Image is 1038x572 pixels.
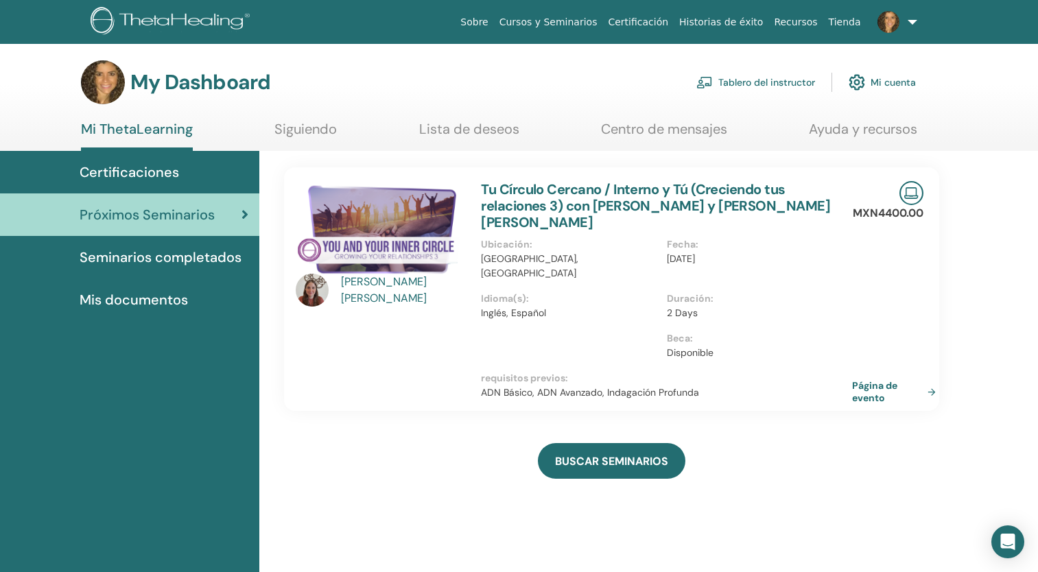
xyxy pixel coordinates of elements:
[696,67,815,97] a: Tablero del instructor
[494,10,603,35] a: Cursos y Seminarios
[481,237,658,252] p: Ubicación :
[481,252,658,281] p: [GEOGRAPHIC_DATA], [GEOGRAPHIC_DATA]
[852,379,941,404] a: Página de evento
[341,274,468,307] a: [PERSON_NAME] [PERSON_NAME]
[667,346,844,360] p: Disponible
[481,371,852,385] p: requisitos previos :
[481,180,830,231] a: Tu Círculo Cercano / Interno y Tú (Creciendo tus relaciones 3) con [PERSON_NAME] y [PERSON_NAME] ...
[899,181,923,205] img: Live Online Seminar
[538,443,685,479] a: BUSCAR SEMINARIOS
[296,274,329,307] img: default.jpg
[667,291,844,306] p: Duración :
[667,237,844,252] p: Fecha :
[80,162,179,182] span: Certificaciones
[455,10,493,35] a: Sobre
[809,121,917,147] a: Ayuda y recursos
[768,10,823,35] a: Recursos
[481,306,658,320] p: Inglés, Español
[823,10,866,35] a: Tienda
[81,121,193,151] a: Mi ThetaLearning
[81,60,125,104] img: default.jpg
[853,205,923,222] p: MXN4400.00
[80,289,188,310] span: Mis documentos
[80,247,241,267] span: Seminarios completados
[419,121,519,147] a: Lista de deseos
[849,67,916,97] a: Mi cuenta
[667,252,844,266] p: [DATE]
[674,10,768,35] a: Historias de éxito
[274,121,337,147] a: Siguiendo
[481,291,658,306] p: Idioma(s) :
[991,525,1024,558] div: Open Intercom Messenger
[696,76,713,88] img: chalkboard-teacher.svg
[80,204,215,225] span: Próximos Seminarios
[877,11,899,33] img: default.jpg
[130,70,270,95] h3: My Dashboard
[602,10,674,35] a: Certificación
[849,71,865,94] img: cog.svg
[296,181,464,278] img: Tu Círculo Cercano / Interno y Tú (Creciendo tus relaciones 3)
[667,331,844,346] p: Beca :
[601,121,727,147] a: Centro de mensajes
[667,306,844,320] p: 2 Days
[481,385,852,400] p: ADN Básico, ADN Avanzado, Indagación Profunda
[91,7,255,38] img: logo.png
[555,454,668,468] span: BUSCAR SEMINARIOS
